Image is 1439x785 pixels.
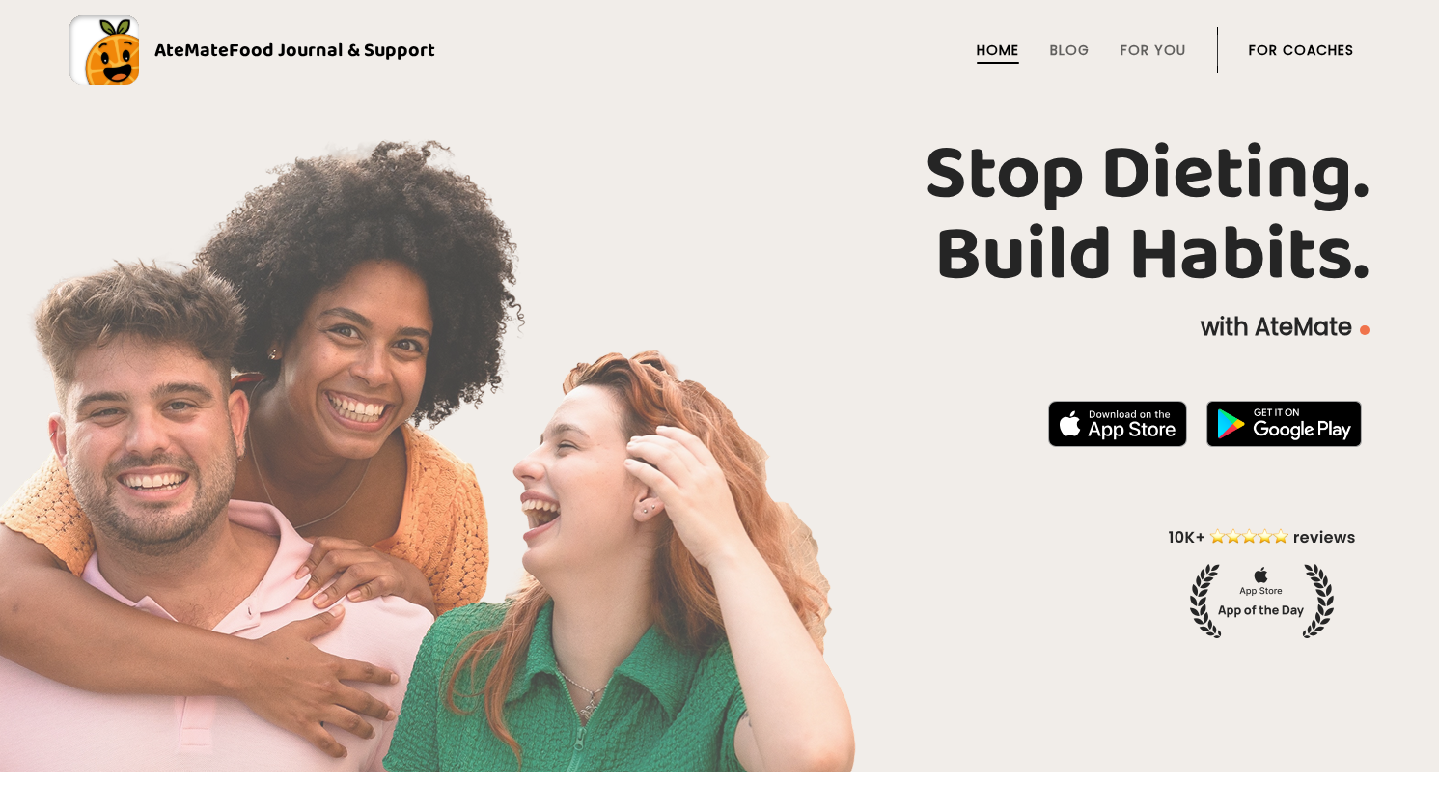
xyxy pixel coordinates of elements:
img: badge-download-apple.svg [1048,401,1187,447]
p: with AteMate [69,312,1370,343]
img: home-hero-appoftheday.png [1154,525,1370,638]
h1: Stop Dieting. Build Habits. [69,134,1370,296]
div: AteMate [139,35,435,66]
a: Home [977,42,1019,58]
a: For Coaches [1249,42,1354,58]
a: For You [1121,42,1186,58]
span: Food Journal & Support [229,35,435,66]
img: badge-download-google.png [1206,401,1362,447]
a: AteMateFood Journal & Support [69,15,1370,85]
a: Blog [1050,42,1090,58]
